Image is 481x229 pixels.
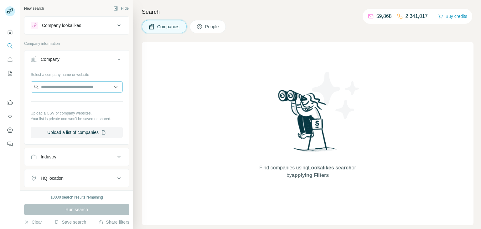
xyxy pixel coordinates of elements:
span: Find companies using or by [257,164,358,179]
button: HQ location [24,171,129,186]
button: Search [5,40,15,51]
button: Quick start [5,26,15,38]
p: 2,341,017 [406,13,428,20]
span: People [205,24,220,30]
button: Clear [24,219,42,225]
p: 59,868 [376,13,392,20]
div: Industry [41,154,56,160]
span: Companies [157,24,180,30]
img: Surfe Illustration - Stars [308,67,364,124]
button: Feedback [5,138,15,150]
button: Company lookalikes [24,18,129,33]
button: Industry [24,149,129,164]
h4: Search [142,8,473,16]
p: Upload a CSV of company websites. [31,110,123,116]
button: Hide [109,4,133,13]
img: Surfe Illustration - Woman searching with binoculars [275,88,340,158]
p: Company information [24,41,129,46]
button: Buy credits [438,12,467,21]
span: applying Filters [292,173,329,178]
button: Share filters [98,219,129,225]
div: Select a company name or website [31,69,123,77]
button: Use Surfe API [5,111,15,122]
div: New search [24,6,44,11]
button: My lists [5,68,15,79]
div: Company [41,56,59,62]
button: Company [24,52,129,69]
button: Upload a list of companies [31,127,123,138]
button: Use Surfe on LinkedIn [5,97,15,108]
button: Save search [54,219,86,225]
button: Enrich CSV [5,54,15,65]
div: 10000 search results remaining [50,194,103,200]
button: Dashboard [5,125,15,136]
div: HQ location [41,175,64,181]
span: Lookalikes search [308,165,352,170]
div: Company lookalikes [42,22,81,29]
p: Your list is private and won't be saved or shared. [31,116,123,122]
